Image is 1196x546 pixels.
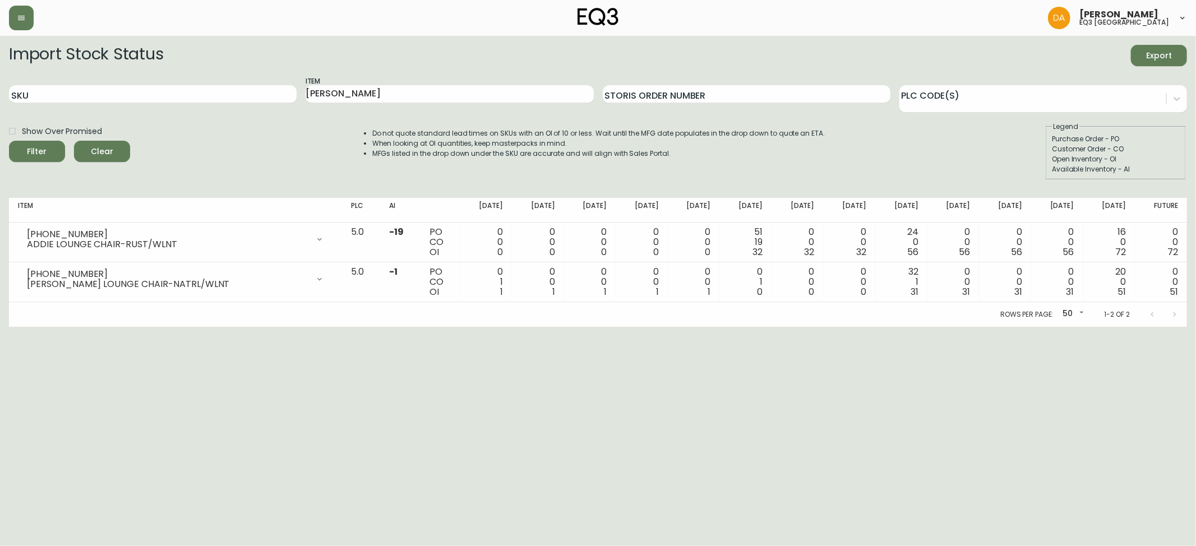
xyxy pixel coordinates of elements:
img: dd1a7e8db21a0ac8adbf82b84ca05374 [1048,7,1070,29]
div: PO CO [430,227,451,257]
div: 0 0 [988,227,1022,257]
div: 0 0 [677,227,711,257]
div: 32 1 [884,267,918,297]
div: [PHONE_NUMBER] [27,229,308,239]
div: 0 0 [936,267,971,297]
span: 31 [962,285,970,298]
span: 51 [1170,285,1178,298]
span: -19 [389,225,404,238]
div: ADDIE LOUNGE CHAIR-RUST/WLNT [27,239,308,249]
div: 0 0 [677,267,711,297]
p: Rows per page: [1000,309,1054,320]
th: PLC [342,198,380,223]
div: 51 19 [728,227,763,257]
li: Do not quote standard lead times on SKUs with an OI of 10 or less. Wait until the MFG date popula... [372,128,825,138]
div: 0 1 [728,267,763,297]
span: 0 [809,285,815,298]
span: 56 [959,246,970,258]
h2: Import Stock Status [9,45,163,66]
div: 0 0 [1144,267,1178,297]
span: 1 [708,285,710,298]
th: [DATE] [668,198,720,223]
div: 0 0 [469,227,503,257]
span: 56 [907,246,918,258]
th: [DATE] [824,198,876,223]
div: 0 0 [781,227,815,257]
span: -1 [389,265,398,278]
span: 0 [861,285,866,298]
h5: eq3 [GEOGRAPHIC_DATA] [1079,19,1169,26]
div: 0 0 [573,267,607,297]
th: [DATE] [875,198,927,223]
div: 0 0 [936,227,971,257]
th: [DATE] [1031,198,1083,223]
button: Clear [74,141,130,162]
th: Item [9,198,342,223]
th: AI [380,198,421,223]
div: Customer Order - CO [1052,144,1180,154]
span: Clear [83,145,121,159]
div: 0 0 [833,267,867,297]
li: MFGs listed in the drop down under the SKU are accurate and will align with Sales Portal. [372,149,825,159]
span: Export [1140,49,1178,63]
legend: Legend [1052,122,1079,132]
div: 0 0 [781,267,815,297]
span: 32 [752,246,763,258]
th: [DATE] [564,198,616,223]
span: 0 [549,246,555,258]
span: [PERSON_NAME] [1079,10,1158,19]
span: 1 [552,285,555,298]
button: Filter [9,141,65,162]
div: [PHONE_NUMBER]ADDIE LOUNGE CHAIR-RUST/WLNT [18,227,333,252]
th: [DATE] [927,198,980,223]
div: 0 0 [1144,227,1178,257]
div: [PHONE_NUMBER] [27,269,308,279]
td: 5.0 [342,223,380,262]
span: 32 [856,246,866,258]
span: 32 [805,246,815,258]
span: Show Over Promised [22,126,102,137]
th: [DATE] [616,198,668,223]
div: 50 [1058,305,1086,323]
th: [DATE] [512,198,564,223]
li: When looking at OI quantities, keep masterpacks in mind. [372,138,825,149]
span: 72 [1167,246,1178,258]
span: 1 [604,285,607,298]
div: 0 0 [573,227,607,257]
span: 0 [653,246,659,258]
div: 0 0 [1040,227,1074,257]
div: 0 0 [833,227,867,257]
div: Purchase Order - PO [1052,134,1180,144]
span: 31 [1014,285,1022,298]
img: logo [578,8,619,26]
div: [PERSON_NAME] LOUNGE CHAIR-NATRL/WLNT [27,279,308,289]
div: Available Inventory - AI [1052,164,1180,174]
span: 72 [1115,246,1126,258]
span: 56 [1011,246,1022,258]
div: 16 0 [1092,227,1126,257]
div: 0 0 [1040,267,1074,297]
div: 0 0 [625,227,659,257]
span: 0 [757,285,763,298]
span: 1 [656,285,659,298]
span: 0 [601,246,607,258]
th: [DATE] [1083,198,1135,223]
span: 51 [1118,285,1126,298]
div: 0 0 [988,267,1022,297]
div: 0 0 [521,227,555,257]
div: 0 0 [625,267,659,297]
th: Future [1135,198,1187,223]
button: Export [1131,45,1187,66]
div: 20 0 [1092,267,1126,297]
span: 0 [497,246,503,258]
div: Open Inventory - OI [1052,154,1180,164]
span: 1 [500,285,503,298]
span: 31 [911,285,918,298]
td: 5.0 [342,262,380,302]
span: 56 [1063,246,1074,258]
span: OI [430,285,439,298]
span: OI [430,246,439,258]
div: PO CO [430,267,451,297]
th: [DATE] [719,198,772,223]
div: [PHONE_NUMBER][PERSON_NAME] LOUNGE CHAIR-NATRL/WLNT [18,267,333,291]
